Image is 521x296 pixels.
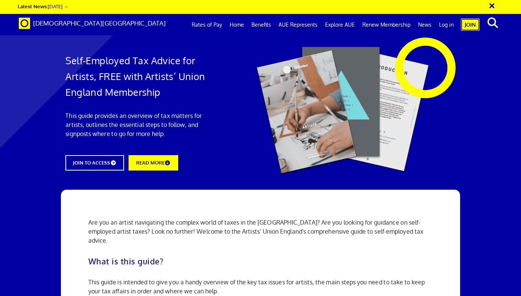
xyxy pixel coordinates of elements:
strong: Latest News: [18,3,48,9]
a: Brand [DEMOGRAPHIC_DATA][GEOGRAPHIC_DATA] [13,14,171,33]
a: READ MORE [129,155,178,171]
p: Are you an artist navigating the complex world of taxes in the [GEOGRAPHIC_DATA]? Are you looking... [88,218,433,245]
a: Join [461,18,480,31]
a: Benefits [248,15,275,34]
a: AUE Represents [275,15,321,34]
a: Log in [435,15,457,34]
a: Renew Membership [359,15,414,34]
h1: Self-Employed Tax Advice for Artists, FREE with Artists’ Union England Membership [65,53,221,100]
p: This guide provides an overview of tax matters for artists, outlines the essential steps to follo... [65,111,221,138]
span: [DEMOGRAPHIC_DATA][GEOGRAPHIC_DATA] [33,19,166,27]
a: Latest News:[DATE] → [18,3,68,9]
a: Explore AUE [321,15,359,34]
a: News [414,15,435,34]
a: JOIN TO ACCESS [65,155,124,171]
a: Rates of Pay [188,15,226,34]
a: Home [226,15,248,34]
button: search [481,15,504,31]
h2: What is this guide? [88,257,433,266]
p: This guide is intended to give you a handy overview of the key tax issues for artists, the main s... [88,278,433,296]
